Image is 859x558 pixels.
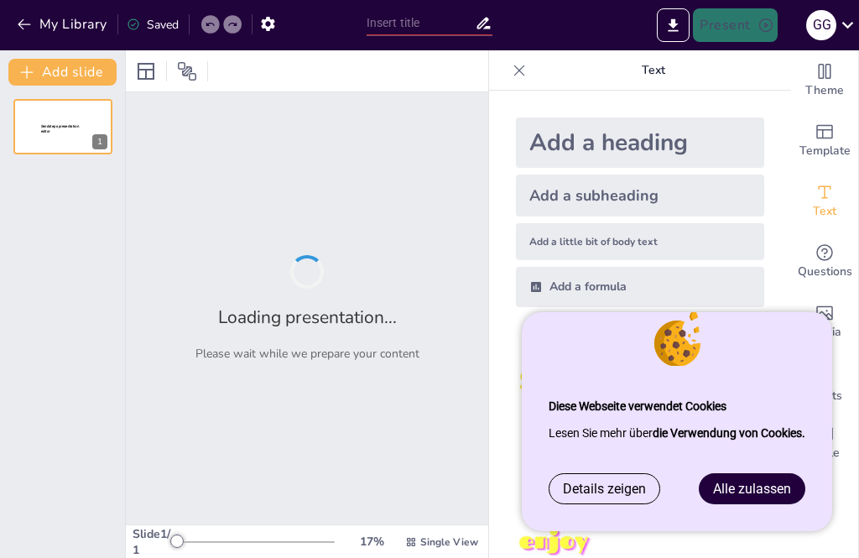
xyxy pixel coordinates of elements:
[653,426,805,440] a: die Verwendung von Cookies.
[133,526,174,558] div: Slide 1 / 1
[713,481,791,497] span: Alle zulassen
[549,474,659,503] a: Details zeigen
[516,419,594,497] img: 4.jpeg
[693,8,777,42] button: Present
[8,59,117,86] button: Add slide
[791,232,858,292] div: Get real-time input from your audience
[791,111,858,171] div: Add ready made slides
[791,292,858,352] div: Add images, graphics, shapes or video
[791,50,858,111] div: Change the overall theme
[798,263,852,281] span: Questions
[13,11,114,38] button: My Library
[805,81,844,100] span: Theme
[92,134,107,149] div: 1
[533,50,774,91] p: Text
[127,17,179,33] div: Saved
[657,8,690,42] button: Export to PowerPoint
[563,481,646,497] span: Details zeigen
[133,58,159,85] div: Layout
[791,171,858,232] div: Add text boxes
[806,8,836,42] button: G G
[13,99,112,154] div: 1
[195,346,419,362] p: Please wait while we prepare your content
[813,202,836,221] span: Text
[218,305,397,329] h2: Loading presentation...
[351,534,392,550] div: 17 %
[516,117,764,168] div: Add a heading
[420,535,478,549] span: Single View
[367,11,476,35] input: Insert title
[549,399,726,413] strong: Diese Webseite verwendet Cookies
[516,223,764,260] div: Add a little bit of body text
[700,474,804,503] a: Alle zulassen
[516,334,594,412] img: 1.jpeg
[806,10,836,40] div: G G
[41,124,79,133] span: Sendsteps presentation editor
[799,142,851,160] span: Template
[177,61,197,81] span: Position
[516,175,764,216] div: Add a subheading
[516,267,764,307] div: Add a formula
[549,420,805,446] p: Lesen Sie mehr über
